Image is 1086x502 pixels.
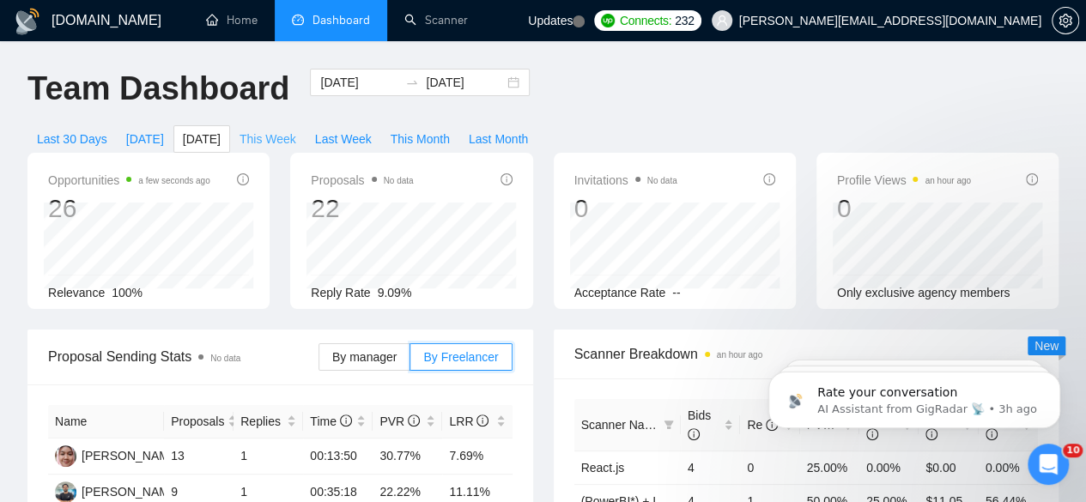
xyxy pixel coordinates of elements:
[378,286,412,299] span: 9.09%
[210,354,240,363] span: No data
[743,336,1086,456] iframe: Intercom notifications message
[311,170,413,191] span: Proposals
[126,130,164,148] span: [DATE]
[459,125,537,153] button: Last Month
[979,451,1038,484] td: 0.00%
[230,125,306,153] button: This Week
[311,192,413,225] div: 22
[426,73,504,92] input: End date
[469,130,528,148] span: Last Month
[320,73,398,92] input: Start date
[112,286,143,299] span: 100%
[405,76,419,89] span: swap-right
[763,173,775,185] span: info-circle
[48,286,105,299] span: Relevance
[117,125,173,153] button: [DATE]
[310,414,351,428] span: Time
[237,173,249,185] span: info-circle
[82,446,180,465] div: [PERSON_NAME]
[675,11,694,30] span: 232
[800,451,859,484] td: 25.00%
[391,130,450,148] span: This Month
[234,405,303,438] th: Replies
[1053,14,1078,27] span: setting
[55,448,180,462] a: MJ[PERSON_NAME]
[55,484,180,498] a: TS[PERSON_NAME]
[303,438,373,475] td: 00:13:50
[138,176,209,185] time: a few seconds ago
[315,130,372,148] span: Last Week
[1026,173,1038,185] span: info-circle
[837,286,1010,299] span: Only exclusive agency members
[37,130,107,148] span: Last 30 Days
[27,125,117,153] button: Last 30 Days
[311,286,370,299] span: Reply Rate
[381,125,459,153] button: This Month
[55,445,76,467] img: MJ
[373,438,442,475] td: 30.77%
[476,414,488,426] span: info-circle
[1052,14,1079,27] a: setting
[1028,444,1069,485] iframe: Intercom live chat
[574,192,677,225] div: 0
[859,451,919,484] td: 0.00%
[340,414,352,426] span: info-circle
[14,8,41,35] img: logo
[688,428,700,440] span: info-circle
[925,176,970,185] time: an hour ago
[408,414,420,426] span: info-circle
[240,412,283,431] span: Replies
[528,14,573,27] span: Updates
[48,192,210,225] div: 26
[1052,7,1079,34] button: setting
[442,438,512,475] td: 7.69%
[837,170,971,191] span: Profile Views
[206,13,258,27] a: homeHome
[837,192,971,225] div: 0
[423,350,498,364] span: By Freelancer
[601,14,615,27] img: upwork-logo.png
[48,170,210,191] span: Opportunities
[1063,444,1083,457] span: 10
[688,408,711,441] span: Bids
[173,125,230,153] button: [DATE]
[164,405,234,438] th: Proposals
[183,130,221,148] span: [DATE]
[919,451,978,484] td: $0.00
[404,13,468,27] a: searchScanner
[384,176,414,185] span: No data
[664,420,674,430] span: filter
[164,438,234,475] td: 13
[740,451,799,484] td: 0
[574,286,666,299] span: Acceptance Rate
[332,350,397,364] span: By manager
[27,69,289,109] h1: Team Dashboard
[312,13,370,27] span: Dashboard
[574,170,677,191] span: Invitations
[292,14,304,26] span: dashboard
[449,414,488,428] span: LRR
[717,350,762,360] time: an hour ago
[306,125,381,153] button: Last Week
[379,414,420,428] span: PVR
[240,130,296,148] span: This Week
[405,76,419,89] span: to
[581,461,625,475] a: React.js
[581,418,661,432] span: Scanner Name
[574,343,1039,365] span: Scanner Breakdown
[234,438,303,475] td: 1
[660,412,677,438] span: filter
[48,346,319,367] span: Proposal Sending Stats
[501,173,513,185] span: info-circle
[48,405,164,438] th: Name
[647,176,677,185] span: No data
[716,15,728,27] span: user
[672,286,680,299] span: --
[82,482,180,501] div: [PERSON_NAME]
[171,412,224,431] span: Proposals
[681,451,740,484] td: 4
